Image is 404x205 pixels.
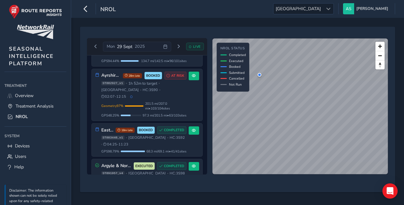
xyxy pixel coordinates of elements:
[126,136,127,139] span: •
[15,153,26,159] span: Users
[101,59,119,63] span: GPS 94.44 %
[101,113,119,118] span: GPS 48.25 %
[9,45,54,67] span: SEASONAL INTELLIGENCE PLATFORM
[229,53,246,57] span: Completed
[382,183,398,199] div: Open Intercom Messenger
[141,59,187,63] span: 134.7 mi / 142.5 mi • 96 / 101 sites
[164,164,184,169] span: COMPLETED
[126,81,127,85] span: •
[273,4,323,14] span: [GEOGRAPHIC_DATA]
[229,70,245,75] span: Submitted
[171,73,184,78] span: AT RISK
[212,39,388,174] canvas: Map
[139,128,153,133] span: BOOKED
[4,141,66,151] a: Devices
[116,128,135,133] span: 18m late
[173,43,184,51] button: Next day
[91,43,101,51] button: Previous day
[4,90,66,101] a: Overview
[128,81,157,86] span: 1h 52m to target
[4,81,66,90] div: Treatment
[375,42,385,51] button: Zoom in
[375,51,385,60] button: Zoom out
[4,131,66,141] div: System
[4,111,66,122] a: NROL
[128,135,166,140] span: [GEOGRAPHIC_DATA]
[101,81,125,86] span: ST882927_v1
[220,46,246,51] h4: NROL Status
[100,5,116,14] span: NROL
[101,163,131,169] h3: Argyle & North Electrics - 3S98 AM
[158,81,160,85] span: •
[101,103,124,108] span: Geometry 97 %
[229,76,244,81] span: Cancelled
[343,3,390,14] button: [PERSON_NAME]
[146,73,160,78] span: BOOKED
[193,44,201,49] span: LIVE
[375,60,385,69] button: Reset bearing to north
[4,162,66,172] a: Help
[101,136,125,140] span: ST883448_v1
[117,44,132,50] span: 29 Sept
[145,101,186,111] span: 201.5 mi / 207.0 mi • 103 / 104 sites
[135,44,145,49] span: 2025
[101,128,113,133] h3: East Kilbride and [GEOGRAPHIC_DATA]
[101,143,102,146] span: •
[123,73,142,78] span: 28m late
[140,88,141,92] span: •
[229,59,243,63] span: Executed
[229,64,240,69] span: Booked
[343,3,354,14] img: diamond-layout
[4,151,66,162] a: Users
[101,94,126,99] span: 02:07 - 12:15
[103,142,128,147] span: 04:25 - 11:23
[128,171,166,176] span: [GEOGRAPHIC_DATA]
[101,73,121,78] h3: Ayrshire - 3S90
[356,3,388,14] span: [PERSON_NAME]
[15,143,30,149] span: Devices
[101,171,125,176] span: ST891957_v4
[159,88,160,92] span: •
[107,44,115,49] span: Mon
[17,25,54,39] img: customer logo
[16,114,28,120] span: NROL
[9,4,62,19] img: rr logo
[146,149,186,154] span: 68.3 mi / 69.1 mi • 41 / 41 sites
[16,103,54,109] span: Treatment Analysis
[15,93,34,99] span: Overview
[101,149,119,154] span: GPS 98.79 %
[101,88,139,92] span: [GEOGRAPHIC_DATA]
[167,172,168,175] span: •
[170,171,185,176] span: HC: 3S98
[164,128,184,133] span: COMPLETED
[135,164,153,169] span: EXECUTED
[143,88,158,92] span: HC: 3S90
[126,172,127,175] span: •
[170,135,185,140] span: HC: 3S92
[229,82,242,87] span: Not Run
[167,136,168,139] span: •
[143,113,186,118] span: 97.3 mi / 201.5 mi • 63 / 103 sites
[14,164,24,170] span: Help
[4,101,66,111] a: Treatment Analysis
